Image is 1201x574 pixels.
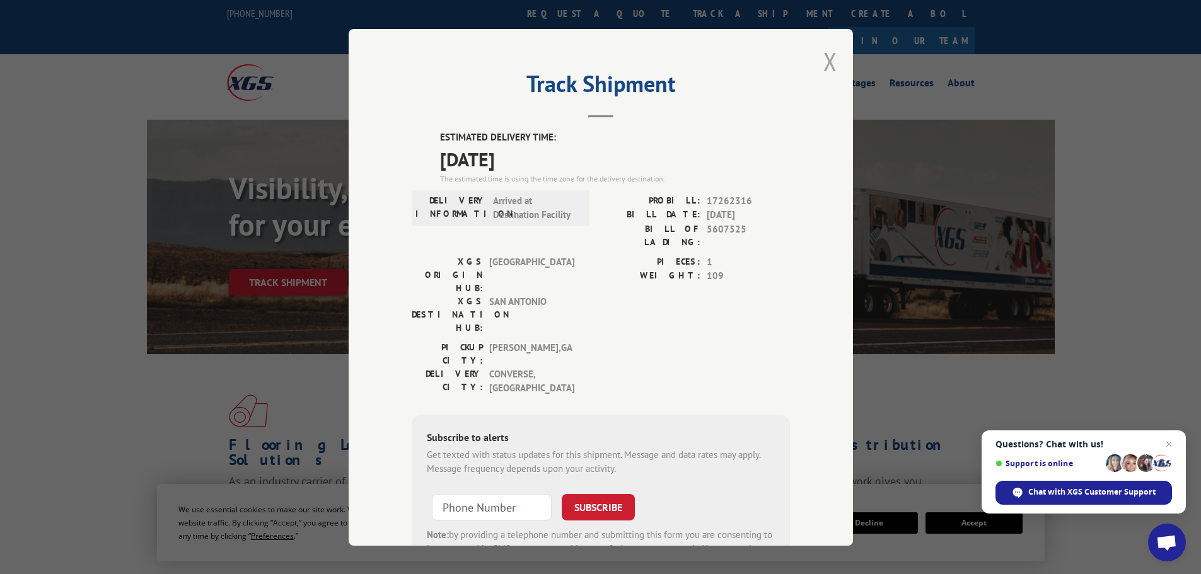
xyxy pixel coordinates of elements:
span: [GEOGRAPHIC_DATA] [489,255,574,294]
button: Close modal [823,45,837,78]
input: Phone Number [432,493,552,520]
label: BILL OF LADING: [601,222,700,248]
h2: Track Shipment [412,75,790,99]
span: Close chat [1161,437,1176,452]
span: [DATE] [707,208,790,222]
label: PIECES: [601,255,700,269]
label: DELIVERY INFORMATION: [415,193,487,222]
span: [DATE] [440,144,790,173]
div: Chat with XGS Customer Support [995,481,1172,505]
span: Chat with XGS Customer Support [1028,486,1156,498]
label: PICKUP CITY: [412,340,483,367]
span: Support is online [995,459,1101,468]
span: CONVERSE , [GEOGRAPHIC_DATA] [489,367,574,395]
span: 5607525 [707,222,790,248]
span: 17262316 [707,193,790,208]
span: Questions? Chat with us! [995,439,1172,449]
div: Subscribe to alerts [427,429,775,447]
span: [PERSON_NAME] , GA [489,340,574,367]
button: SUBSCRIBE [562,493,635,520]
span: SAN ANTONIO [489,294,574,334]
strong: Note: [427,528,449,540]
label: DELIVERY CITY: [412,367,483,395]
div: The estimated time is using the time zone for the delivery destination. [440,173,790,184]
label: ESTIMATED DELIVERY TIME: [440,130,790,145]
span: 109 [707,269,790,284]
label: XGS DESTINATION HUB: [412,294,483,334]
label: XGS ORIGIN HUB: [412,255,483,294]
label: PROBILL: [601,193,700,208]
span: Arrived at Destination Facility [493,193,578,222]
label: WEIGHT: [601,269,700,284]
label: BILL DATE: [601,208,700,222]
div: Open chat [1148,524,1186,561]
div: by providing a telephone number and submitting this form you are consenting to be contacted by SM... [427,527,775,570]
div: Get texted with status updates for this shipment. Message and data rates may apply. Message frequ... [427,447,775,476]
span: 1 [707,255,790,269]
